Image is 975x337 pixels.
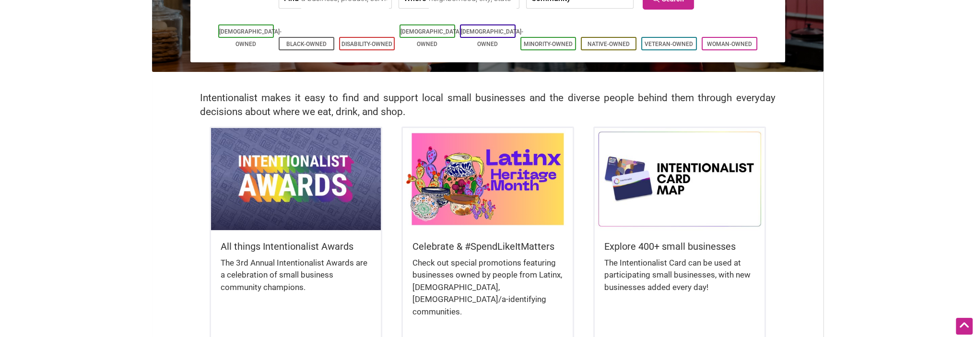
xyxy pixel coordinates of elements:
[286,41,327,47] a: Black-Owned
[587,41,630,47] a: Native-Owned
[524,41,573,47] a: Minority-Owned
[604,240,755,253] h5: Explore 400+ small businesses
[595,128,764,230] img: Intentionalist Card Map
[200,91,775,119] h2: Intentionalist makes it easy to find and support local small businesses and the diverse people be...
[461,28,523,47] a: [DEMOGRAPHIC_DATA]-Owned
[400,28,463,47] a: [DEMOGRAPHIC_DATA]-Owned
[403,128,573,230] img: Latinx / Hispanic Heritage Month
[604,257,755,303] div: The Intentionalist Card can be used at participating small businesses, with new businesses added ...
[221,240,371,253] h5: All things Intentionalist Awards
[412,240,563,253] h5: Celebrate & #SpendLikeItMatters
[221,257,371,303] div: The 3rd Annual Intentionalist Awards are a celebration of small business community champions.
[956,318,973,335] div: Scroll Back to Top
[219,28,282,47] a: [DEMOGRAPHIC_DATA]-Owned
[645,41,693,47] a: Veteran-Owned
[707,41,752,47] a: Woman-Owned
[211,128,381,230] img: Intentionalist Awards
[341,41,392,47] a: Disability-Owned
[412,257,563,328] div: Check out special promotions featuring businesses owned by people from Latinx, [DEMOGRAPHIC_DATA]...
